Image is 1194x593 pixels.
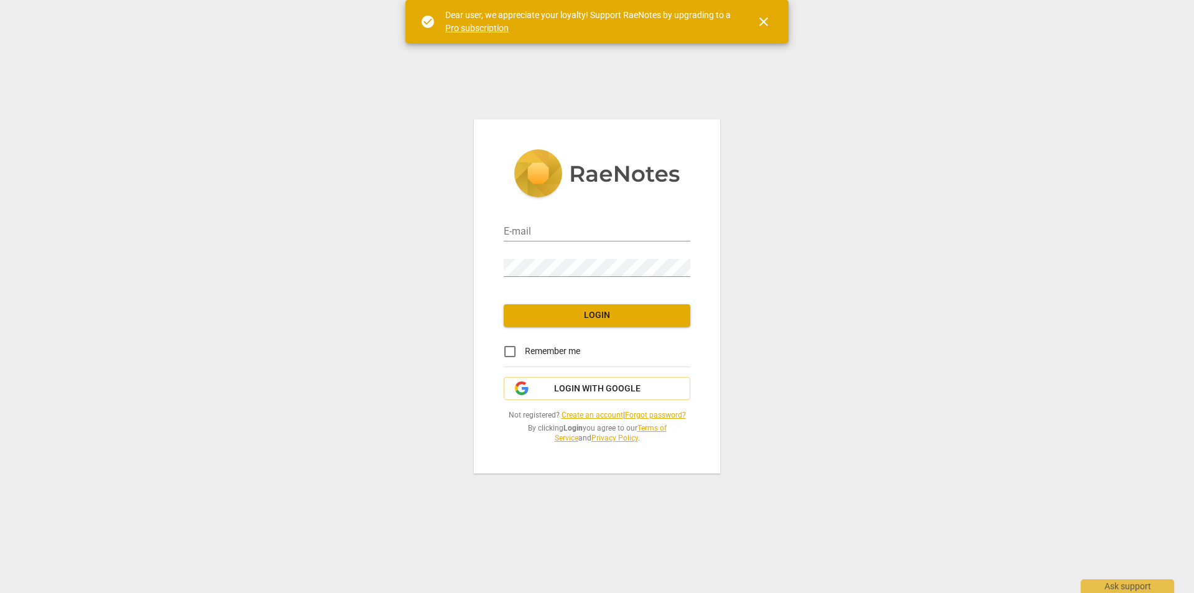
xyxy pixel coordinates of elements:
a: Create an account [562,411,623,419]
div: Ask support [1081,579,1174,593]
b: Login [563,424,583,432]
button: Login with Google [504,377,690,401]
img: 5ac2273c67554f335776073100b6d88f.svg [514,149,680,200]
span: Remember me [525,345,580,358]
button: Login [504,304,690,327]
span: check_circle [420,14,435,29]
span: Not registered? | [504,410,690,421]
div: Dear user, we appreciate your loyalty! Support RaeNotes by upgrading to a [445,9,734,34]
button: Close [749,7,779,37]
a: Forgot password? [625,411,686,419]
span: Login with Google [554,383,641,395]
span: By clicking you agree to our and . [504,423,690,444]
span: close [756,14,771,29]
a: Pro subscription [445,23,509,33]
a: Terms of Service [555,424,667,443]
span: Login [514,309,680,322]
a: Privacy Policy [591,434,638,442]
